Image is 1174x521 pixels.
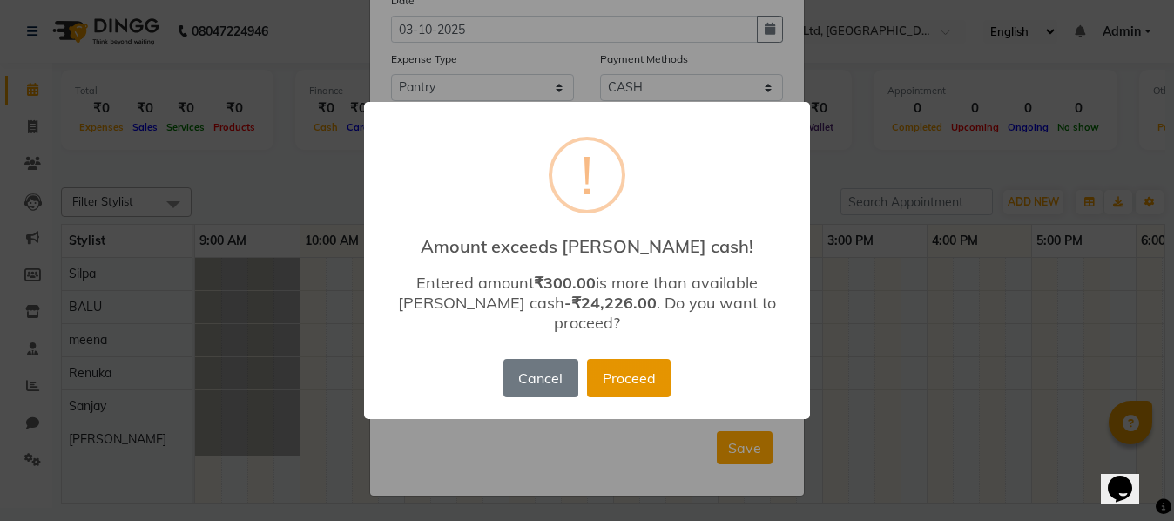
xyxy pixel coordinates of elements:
div: Entered amount is more than available [PERSON_NAME] cash . Do you want to proceed? [389,273,785,333]
iframe: chat widget [1101,451,1157,504]
b: ₹300.00 [534,273,596,293]
div: ! [581,140,593,210]
button: Cancel [503,359,578,397]
b: -₹24,226.00 [564,293,657,313]
button: Proceed [587,359,671,397]
h2: Amount exceeds [PERSON_NAME] cash! [364,222,810,257]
